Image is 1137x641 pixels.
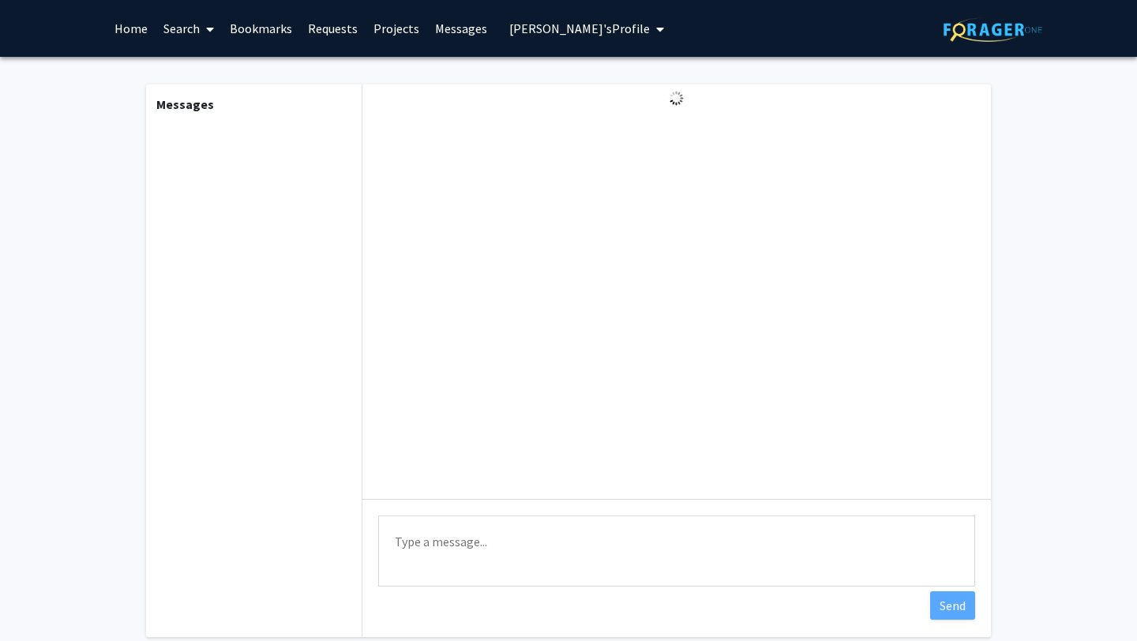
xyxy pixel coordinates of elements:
[378,515,975,587] textarea: Message
[509,21,650,36] span: [PERSON_NAME]'s Profile
[662,84,690,112] img: Loading
[156,1,222,56] a: Search
[366,1,427,56] a: Projects
[944,17,1042,42] img: ForagerOne Logo
[427,1,495,56] a: Messages
[107,1,156,56] a: Home
[156,96,214,112] b: Messages
[222,1,300,56] a: Bookmarks
[300,1,366,56] a: Requests
[930,591,975,620] button: Send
